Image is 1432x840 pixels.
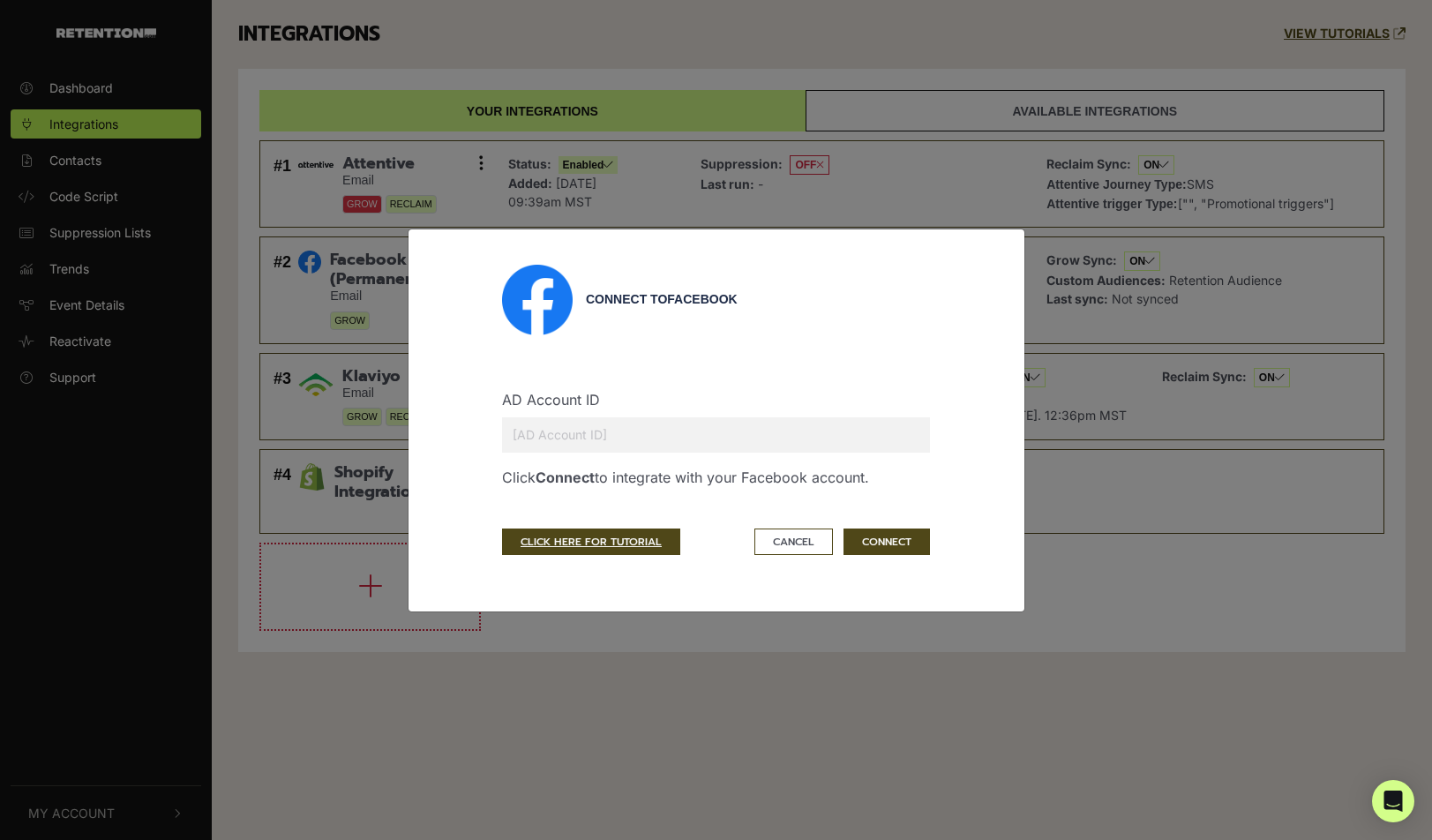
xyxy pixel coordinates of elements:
[502,467,930,488] p: Click to integrate with your Facebook account.
[502,529,680,555] a: CLICK HERE FOR TUTORIAL
[502,417,930,453] input: [AD Account ID]
[502,389,600,410] label: AD Account ID
[586,290,930,309] div: Connect to
[502,265,573,335] img: Facebook
[667,292,737,306] span: Facebook
[1372,780,1414,822] div: Open Intercom Messenger
[754,529,833,555] button: Cancel
[536,469,595,486] strong: Connect
[843,529,930,555] button: CONNECT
